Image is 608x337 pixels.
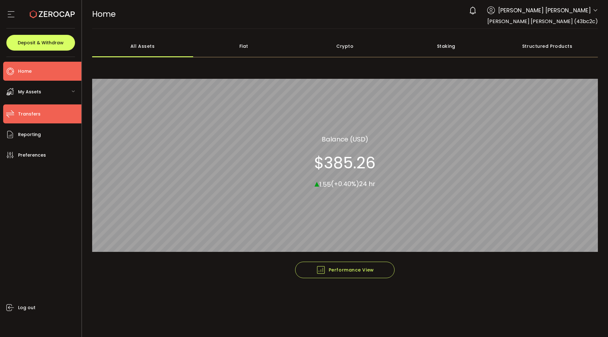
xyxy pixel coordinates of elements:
[314,153,376,172] section: $385.26
[498,6,591,15] span: [PERSON_NAME] [PERSON_NAME]
[18,87,41,97] span: My Assets
[331,179,359,188] span: (+0.40%)
[396,35,497,57] div: Staking
[18,151,46,160] span: Preferences
[576,307,608,337] iframe: Chat Widget
[359,179,375,188] span: 24 hr
[193,35,294,57] div: Fiat
[319,180,331,189] span: 1.55
[18,109,41,119] span: Transfers
[322,134,368,144] section: Balance (USD)
[487,18,598,25] span: [PERSON_NAME] [PERSON_NAME] (43bc2c)
[92,35,193,57] div: All Assets
[18,303,35,312] span: Log out
[6,35,75,51] button: Deposit & Withdraw
[18,67,32,76] span: Home
[294,35,396,57] div: Crypto
[18,130,41,139] span: Reporting
[295,262,395,278] button: Performance View
[18,41,64,45] span: Deposit & Withdraw
[314,176,319,190] span: ▴
[497,35,598,57] div: Structured Products
[92,9,116,20] span: Home
[316,265,374,275] span: Performance View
